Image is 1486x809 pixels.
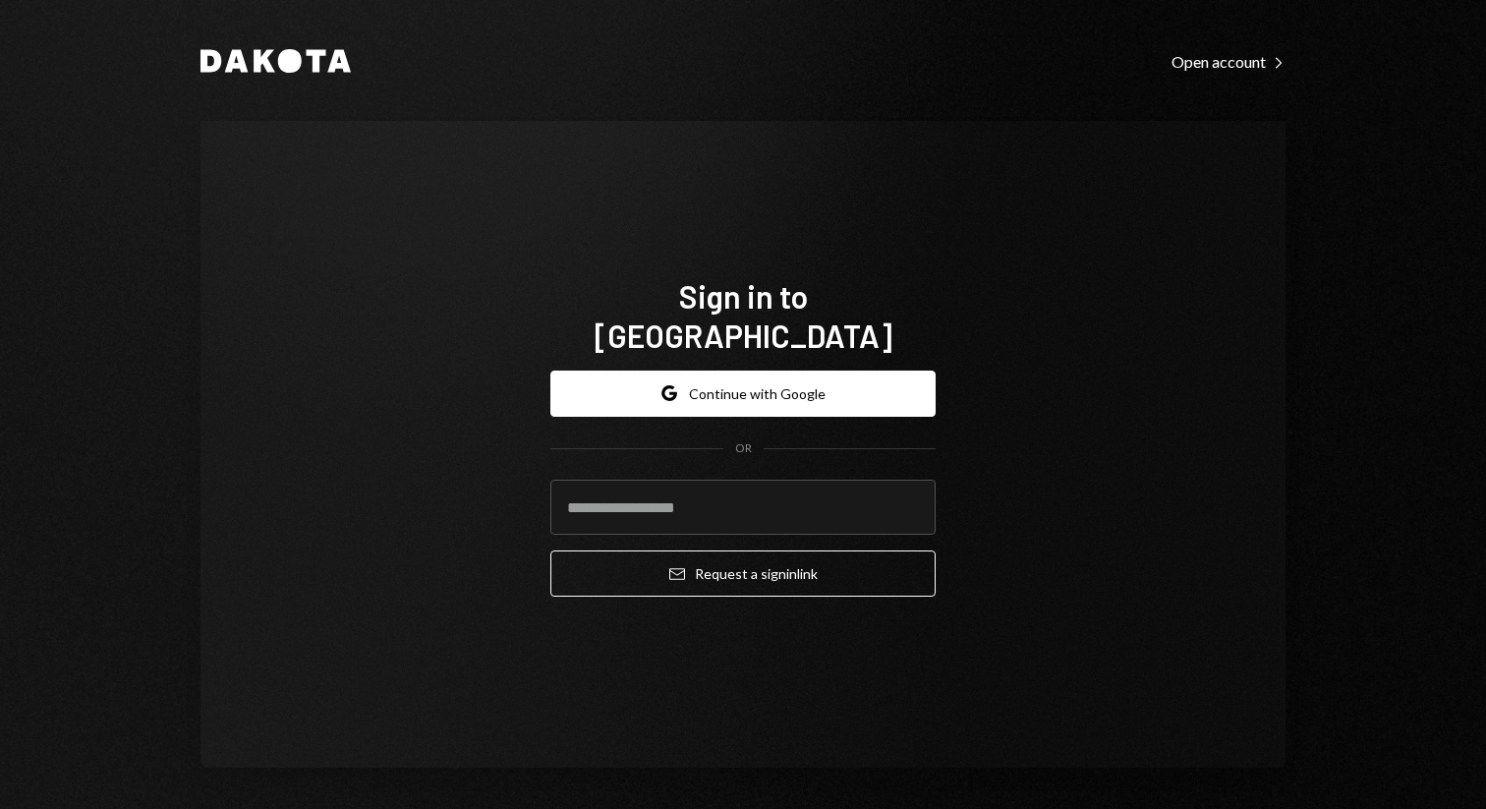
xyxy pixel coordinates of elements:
button: Request a signinlink [550,550,936,597]
a: Open account [1172,50,1286,72]
div: OR [735,440,752,457]
h1: Sign in to [GEOGRAPHIC_DATA] [550,276,936,355]
button: Continue with Google [550,371,936,417]
div: Open account [1172,52,1286,72]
